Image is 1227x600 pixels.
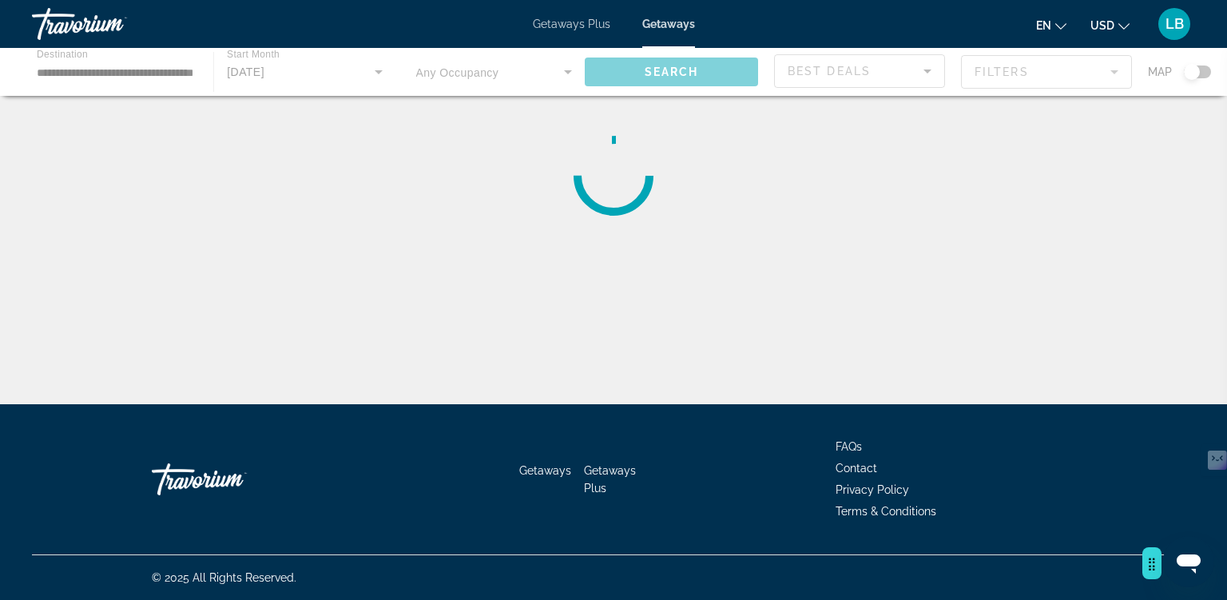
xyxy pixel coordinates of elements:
[642,18,695,30] a: Getaways
[1036,14,1066,37] button: Change language
[1090,14,1130,37] button: Change currency
[1142,547,1161,579] button: ⣿
[1036,19,1051,32] span: en
[836,440,862,453] a: FAQs
[1165,16,1184,32] span: LB
[1163,536,1214,587] iframe: Button to launch messaging window
[836,505,936,518] a: Terms & Conditions
[836,462,877,475] a: Contact
[519,464,571,477] a: Getaways
[1154,7,1195,41] button: User Menu
[152,571,296,584] span: © 2025 All Rights Reserved.
[1090,19,1114,32] span: USD
[584,464,636,495] a: Getaways Plus
[32,3,192,45] a: Travorium
[152,455,312,503] a: Travorium
[836,483,909,496] a: Privacy Policy
[533,18,610,30] a: Getaways Plus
